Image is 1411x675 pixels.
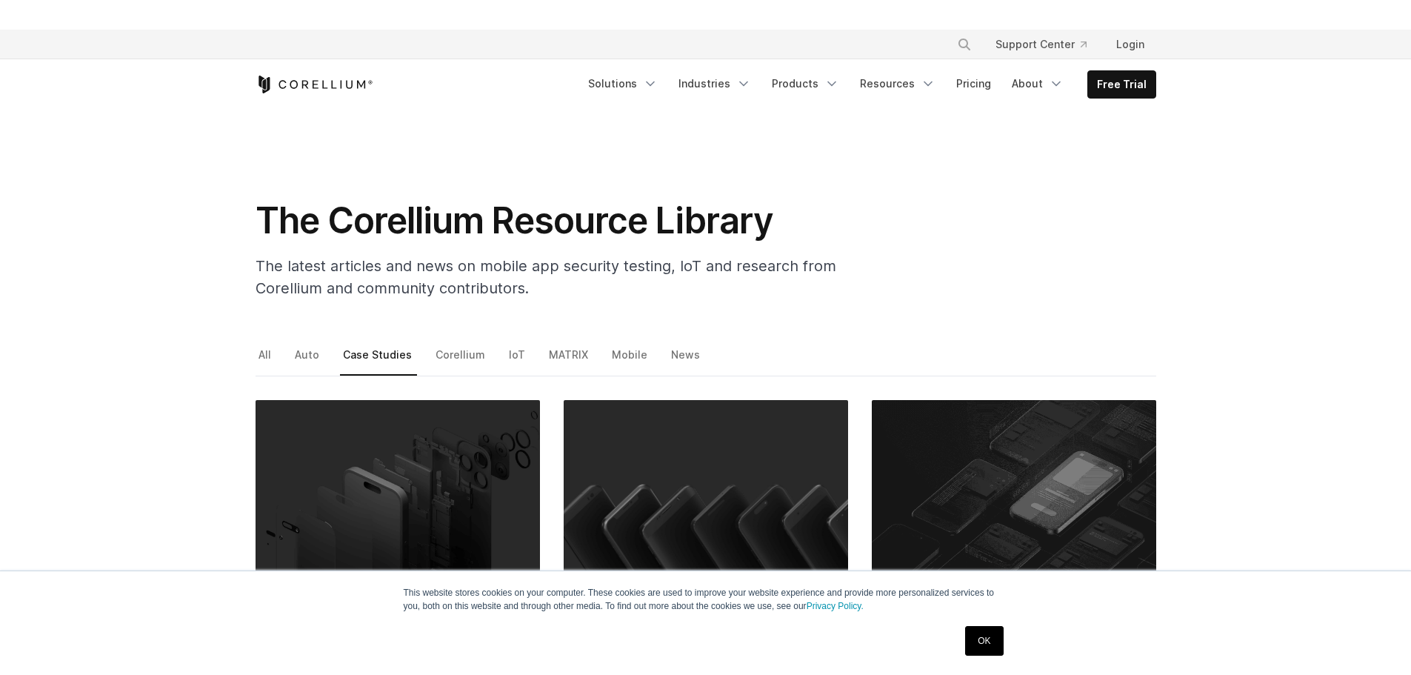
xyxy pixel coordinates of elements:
a: About [1003,70,1073,97]
a: News [668,345,705,376]
a: Case Studies [340,345,417,376]
a: Corellium Home [256,76,373,93]
a: IoT [506,345,530,376]
img: Large US telco pentests 3x faster [872,400,1156,590]
a: Auto [292,345,324,376]
a: Industries [670,70,760,97]
div: Navigation Menu [939,31,1156,58]
a: OK [965,626,1003,656]
img: Faster mobile app pentesting with Corellium [564,400,848,590]
a: Privacy Policy. [807,601,864,611]
a: Login [1104,31,1156,58]
a: Solutions [579,70,667,97]
div: Navigation Menu [579,70,1156,99]
a: All [256,345,276,376]
a: Pricing [947,70,1000,97]
button: Search [951,31,978,58]
img: Major Cybersecurity Services Firm Works with Corellium [256,400,540,590]
a: Mobile [609,345,653,376]
a: MATRIX [546,345,593,376]
a: Free Trial [1088,71,1155,98]
a: Corellium [433,345,490,376]
a: Resources [851,70,944,97]
span: The latest articles and news on mobile app security testing, IoT and research from Corellium and ... [256,257,836,297]
h1: The Corellium Resource Library [256,199,848,243]
a: Products [763,70,848,97]
a: Support Center [984,31,1098,58]
p: This website stores cookies on your computer. These cookies are used to improve your website expe... [404,586,1008,613]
